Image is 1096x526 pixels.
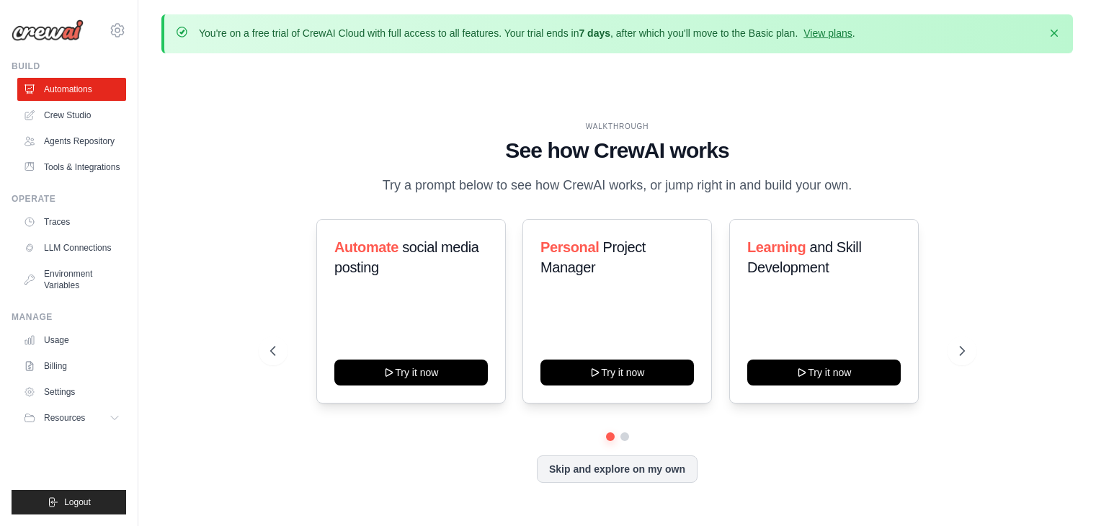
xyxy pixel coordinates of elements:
[375,175,860,196] p: Try a prompt below to see how CrewAI works, or jump right in and build your own.
[17,262,126,297] a: Environment Variables
[270,121,965,132] div: WALKTHROUGH
[747,239,861,275] span: and Skill Development
[803,27,852,39] a: View plans
[12,490,126,514] button: Logout
[199,26,855,40] p: You're on a free trial of CrewAI Cloud with full access to all features. Your trial ends in , aft...
[579,27,610,39] strong: 7 days
[747,239,806,255] span: Learning
[537,455,698,483] button: Skip and explore on my own
[12,193,126,205] div: Operate
[17,156,126,179] a: Tools & Integrations
[64,496,91,508] span: Logout
[17,78,126,101] a: Automations
[270,138,965,164] h1: See how CrewAI works
[17,355,126,378] a: Billing
[17,210,126,233] a: Traces
[12,61,126,72] div: Build
[540,360,694,385] button: Try it now
[12,19,84,41] img: Logo
[334,239,398,255] span: Automate
[44,412,85,424] span: Resources
[747,360,901,385] button: Try it now
[17,236,126,259] a: LLM Connections
[17,329,126,352] a: Usage
[17,104,126,127] a: Crew Studio
[17,406,126,429] button: Resources
[334,360,488,385] button: Try it now
[334,239,479,275] span: social media posting
[540,239,599,255] span: Personal
[17,130,126,153] a: Agents Repository
[12,311,126,323] div: Manage
[17,380,126,404] a: Settings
